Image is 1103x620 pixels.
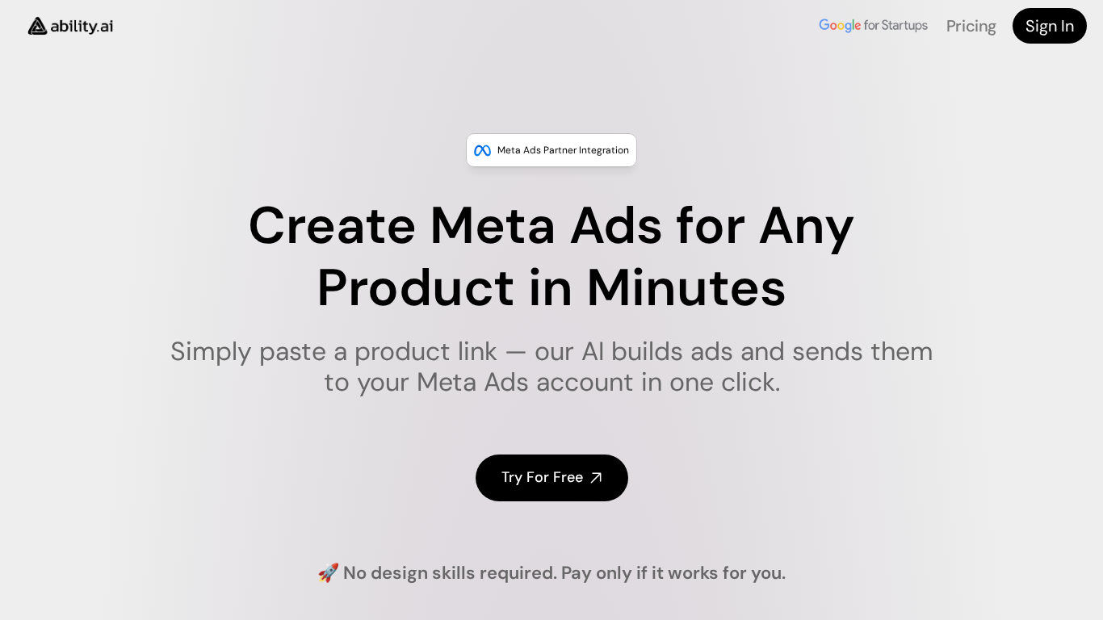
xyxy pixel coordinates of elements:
[317,561,786,586] h4: 🚀 No design skills required. Pay only if it works for you.
[946,15,996,36] a: Pricing
[1025,15,1074,37] h4: Sign In
[160,195,944,320] h1: Create Meta Ads for Any Product in Minutes
[160,336,944,398] h1: Simply paste a product link — our AI builds ads and sends them to your Meta Ads account in one cl...
[497,142,629,158] p: Meta Ads Partner Integration
[1013,8,1087,44] a: Sign In
[501,467,583,488] h4: Try For Free
[476,455,628,501] a: Try For Free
